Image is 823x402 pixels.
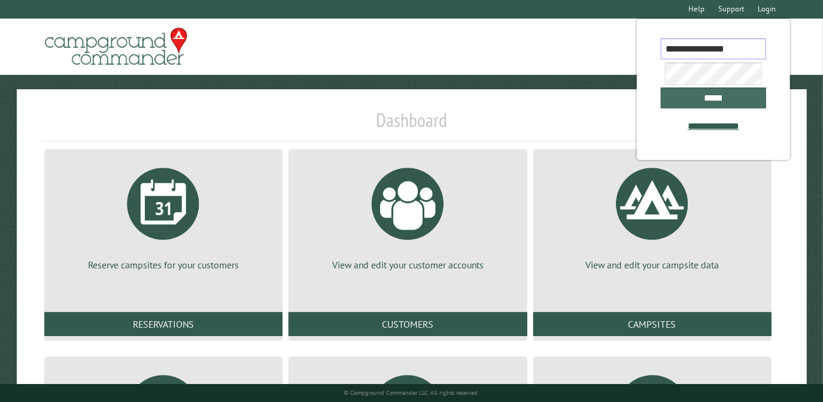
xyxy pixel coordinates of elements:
p: Reserve campsites for your customers [59,258,268,271]
small: © Campground Commander LLC. All rights reserved. [344,389,479,397]
a: Reserve campsites for your customers [59,159,268,271]
a: Campsites [533,312,772,336]
a: View and edit your campsite data [548,159,757,271]
p: View and edit your customer accounts [303,258,512,271]
a: Reservations [44,312,283,336]
a: Customers [288,312,527,336]
a: View and edit your customer accounts [303,159,512,271]
img: Campground Commander [41,23,191,70]
p: View and edit your campsite data [548,258,757,271]
h1: Dashboard [41,108,782,141]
